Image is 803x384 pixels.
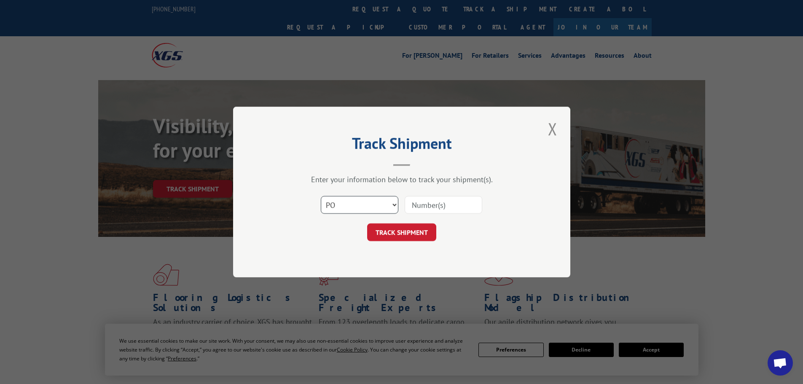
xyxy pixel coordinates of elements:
div: Enter your information below to track your shipment(s). [275,175,528,184]
input: Number(s) [405,196,482,214]
a: Open chat [768,350,793,376]
button: Close modal [545,117,560,140]
button: TRACK SHIPMENT [367,223,436,241]
h2: Track Shipment [275,137,528,153]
